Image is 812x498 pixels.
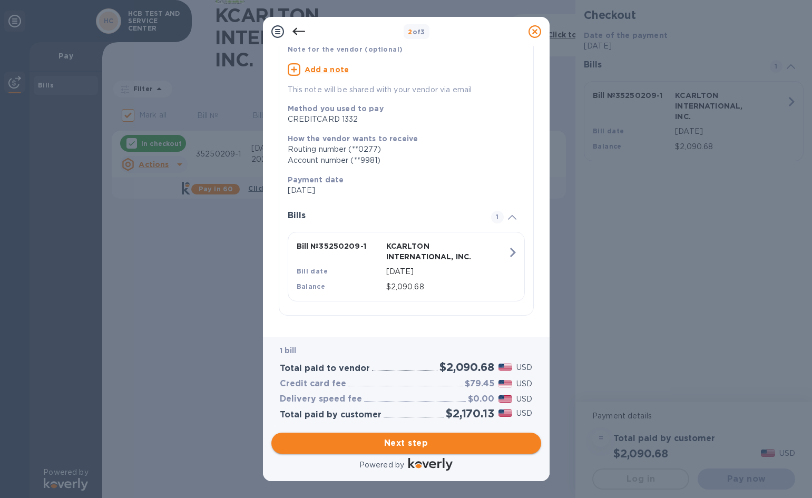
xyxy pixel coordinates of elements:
[386,266,507,277] p: [DATE]
[288,134,418,143] b: How the vendor wants to receive
[408,458,453,471] img: Logo
[288,114,516,125] div: CREDITCARD 1332
[288,104,384,113] b: Method you used to pay
[288,175,344,184] b: Payment date
[305,65,349,74] u: Add a note
[280,410,381,420] h3: Total paid by customer
[498,364,513,371] img: USD
[288,211,478,221] h3: Bills
[271,433,541,454] button: Next step
[280,379,346,389] h3: Credit card fee
[288,185,516,196] p: [DATE]
[288,155,516,166] div: Account number (**9981)
[408,28,412,36] span: 2
[280,394,362,404] h3: Delivery speed fee
[516,378,532,389] p: USD
[288,144,516,155] div: Routing number (**0277)
[498,395,513,403] img: USD
[439,360,494,374] h2: $2,090.68
[280,364,370,374] h3: Total paid to vendor
[498,409,513,417] img: USD
[408,28,425,36] b: of 3
[288,84,525,95] p: This note will be shared with your vendor via email
[359,460,404,471] p: Powered by
[288,5,525,95] div: Note for the vendor (optional)Add a noteThis note will be shared with your vendor via email
[297,267,328,275] b: Bill date
[491,211,504,223] span: 1
[288,232,525,301] button: Bill №35250209-1KCARLTON INTERNATIONAL, INC.Bill date[DATE]Balance$2,090.68
[386,281,507,292] p: $2,090.68
[516,408,532,419] p: USD
[465,379,494,389] h3: $79.45
[280,437,533,450] span: Next step
[498,380,513,387] img: USD
[516,394,532,405] p: USD
[297,282,326,290] b: Balance
[280,346,297,355] b: 1 bill
[297,241,382,251] p: Bill № 35250209-1
[516,362,532,373] p: USD
[288,45,403,53] b: Note for the vendor (optional)
[446,407,494,420] h2: $2,170.13
[386,241,472,262] p: KCARLTON INTERNATIONAL, INC.
[468,394,494,404] h3: $0.00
